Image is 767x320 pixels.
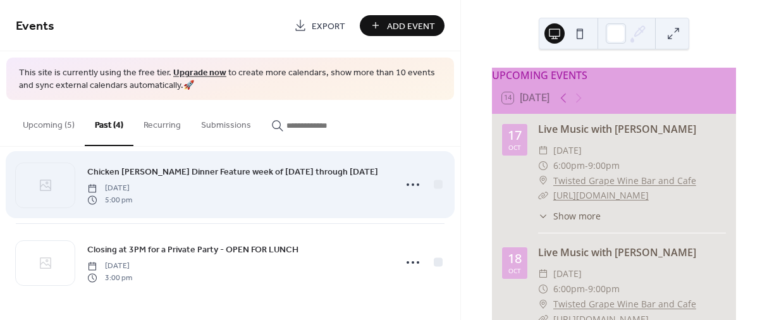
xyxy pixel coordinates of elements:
span: Export [312,20,345,33]
span: 9:00pm [588,281,620,297]
span: - [585,158,588,173]
span: Add Event [387,20,435,33]
button: ​Show more [538,209,601,223]
span: - [585,281,588,297]
span: [DATE] [87,183,132,194]
a: [URL][DOMAIN_NAME] [553,189,649,201]
span: 6:00pm [553,158,585,173]
span: 3:00 pm [87,272,132,283]
div: ​ [538,209,548,223]
button: Recurring [133,100,191,145]
div: 17 [508,129,522,142]
span: 6:00pm [553,281,585,297]
span: Show more [553,209,601,223]
div: Oct [508,144,521,151]
a: Twisted Grape Wine Bar and Cafe [553,173,696,188]
span: 5:00 pm [87,194,132,206]
span: [DATE] [87,261,132,272]
div: ​ [538,297,548,312]
div: UPCOMING EVENTS [492,68,736,83]
a: Live Music with [PERSON_NAME] [538,245,696,259]
span: [DATE] [553,266,582,281]
span: Chicken [PERSON_NAME] Dinner Feature week of [DATE] through [DATE] [87,166,378,179]
button: Upcoming (5) [13,100,85,145]
div: ​ [538,281,548,297]
span: This site is currently using the free tier. to create more calendars, show more than 10 events an... [19,67,441,92]
span: Events [16,14,54,39]
button: Past (4) [85,100,133,146]
a: Upgrade now [173,65,226,82]
a: Twisted Grape Wine Bar and Cafe [553,297,696,312]
a: Export [285,15,355,36]
div: Oct [508,268,521,274]
div: ​ [538,188,548,203]
a: Chicken [PERSON_NAME] Dinner Feature week of [DATE] through [DATE] [87,164,378,179]
span: [DATE] [553,143,582,158]
span: Closing at 3PM for a Private Party - OPEN FOR LUNCH [87,243,298,257]
div: ​ [538,266,548,281]
div: ​ [538,143,548,158]
a: Live Music with [PERSON_NAME] [538,122,696,136]
div: ​ [538,173,548,188]
div: ​ [538,158,548,173]
div: 18 [508,252,522,265]
span: 9:00pm [588,158,620,173]
a: Closing at 3PM for a Private Party - OPEN FOR LUNCH [87,242,298,257]
button: Add Event [360,15,445,36]
button: Submissions [191,100,261,145]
